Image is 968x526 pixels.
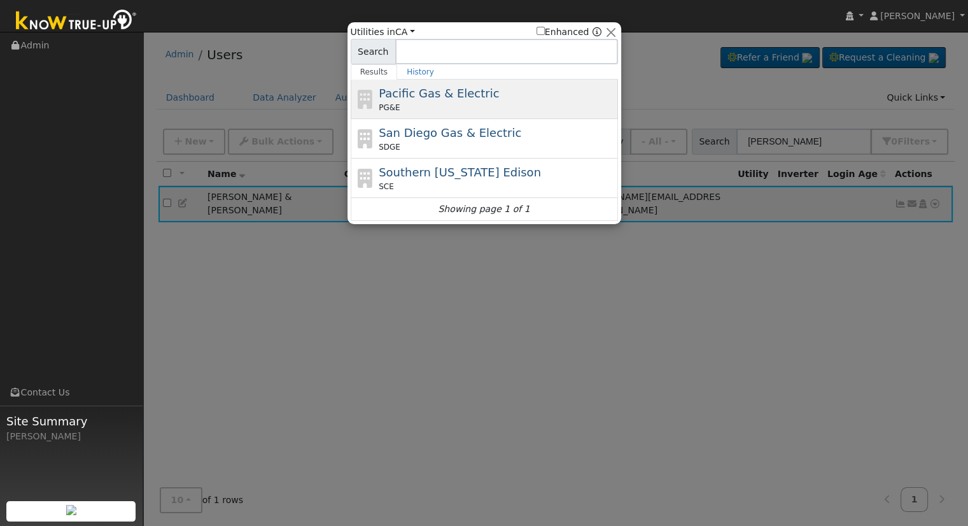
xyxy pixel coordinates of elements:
[537,25,601,39] span: Show enhanced providers
[379,141,400,153] span: SDGE
[379,102,400,113] span: PG&E
[880,11,955,21] span: [PERSON_NAME]
[379,166,541,179] span: Southern [US_STATE] Edison
[537,25,589,39] label: Enhanced
[537,27,545,35] input: Enhanced
[351,25,415,39] span: Utilities in
[379,181,394,192] span: SCE
[351,64,398,80] a: Results
[379,126,521,139] span: San Diego Gas & Electric
[438,203,530,216] i: Showing page 1 of 1
[379,87,499,100] span: Pacific Gas & Electric
[592,27,601,37] a: Enhanced Providers
[351,39,396,64] span: Search
[395,27,415,37] a: CA
[6,430,136,443] div: [PERSON_NAME]
[6,413,136,430] span: Site Summary
[397,64,444,80] a: History
[10,7,143,36] img: Know True-Up
[66,505,76,515] img: retrieve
